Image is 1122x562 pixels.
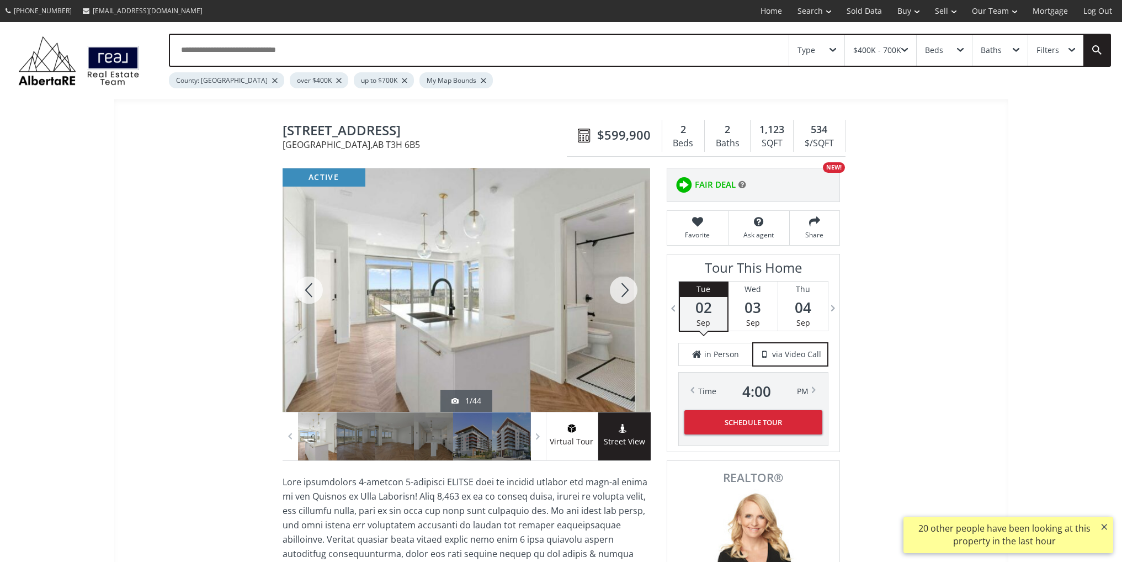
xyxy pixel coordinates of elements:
span: 4 : 00 [742,384,771,399]
div: Baths [710,135,745,152]
button: × [1096,517,1113,537]
img: Logo [13,33,145,88]
div: 20 other people have been looking at this property in the last hour [909,522,1099,548]
div: Beds [925,46,943,54]
span: Virtual Tour [546,436,598,448]
span: Sep [796,317,810,328]
span: REALTOR® [679,472,827,484]
div: Type [797,46,815,54]
div: 2 [668,123,699,137]
img: virtual tour icon [566,424,577,433]
div: County: [GEOGRAPHIC_DATA] [169,72,284,88]
div: active [283,168,365,187]
div: NEW! [823,162,845,173]
span: Street View [598,436,651,448]
button: Schedule Tour [684,410,822,434]
a: [EMAIL_ADDRESS][DOMAIN_NAME] [77,1,208,21]
span: Share [795,230,834,240]
span: Favorite [673,230,722,240]
div: 1/44 [451,395,481,406]
div: 8505 Broadcast Avenue SW #518 Calgary, AB T3H 6B5 - Photo 1 of 44 [283,168,650,412]
span: Ask agent [734,230,784,240]
span: [PHONE_NUMBER] [14,6,72,15]
div: Thu [778,282,828,297]
div: $400K - 700K [853,46,901,54]
span: $599,900 [597,126,651,144]
span: via Video Call [772,349,821,360]
div: Beds [668,135,699,152]
span: 02 [680,300,727,315]
div: Baths [981,46,1002,54]
span: 1,123 [759,123,784,137]
span: 8505 Broadcast Avenue SW #518 [283,123,572,140]
span: FAIR DEAL [695,179,736,190]
span: Sep [696,317,710,328]
div: Time PM [698,384,809,399]
span: 04 [778,300,828,315]
div: Tue [680,282,727,297]
div: $/SQFT [799,135,839,152]
div: My Map Bounds [419,72,493,88]
h3: Tour This Home [678,260,828,281]
span: in Person [704,349,739,360]
div: 534 [799,123,839,137]
div: Wed [728,282,778,297]
span: [EMAIL_ADDRESS][DOMAIN_NAME] [93,6,203,15]
div: up to $700K [354,72,414,88]
div: 2 [710,123,745,137]
div: over $400K [290,72,348,88]
div: Filters [1036,46,1059,54]
img: rating icon [673,174,695,196]
span: [GEOGRAPHIC_DATA] , AB T3H 6B5 [283,140,572,149]
a: virtual tour iconVirtual Tour [546,412,598,460]
div: SQFT [756,135,788,152]
span: 03 [728,300,778,315]
span: Sep [746,317,760,328]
